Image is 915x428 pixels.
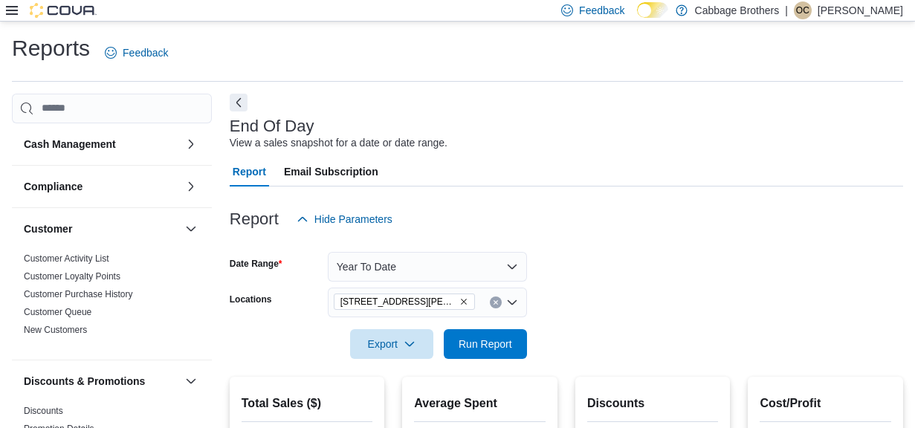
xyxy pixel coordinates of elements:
a: New Customers [24,325,87,335]
a: Customer Activity List [24,253,109,264]
span: Customer Queue [24,306,91,318]
button: Hide Parameters [291,204,398,234]
h1: Reports [12,33,90,63]
img: Cova [30,3,97,18]
button: Cash Management [24,137,179,152]
a: Customer Purchase History [24,289,133,299]
span: New Customers [24,324,87,336]
a: Customer Loyalty Points [24,271,120,282]
span: Discounts [24,405,63,417]
button: Cash Management [182,135,200,153]
span: Customer Purchase History [24,288,133,300]
span: Customer Activity List [24,253,109,265]
button: Next [230,94,248,111]
span: Customer Loyalty Points [24,270,120,282]
span: OC [796,1,809,19]
button: Year To Date [328,252,527,282]
button: Run Report [444,329,527,359]
div: Customer [12,250,212,360]
p: | [785,1,788,19]
h3: End Of Day [230,117,314,135]
p: Cabbage Brothers [695,1,780,19]
span: Export [359,329,424,359]
a: Feedback [99,38,174,68]
button: Customer [182,220,200,238]
h3: Cash Management [24,137,116,152]
h2: Cost/Profit [760,395,891,412]
button: Compliance [182,178,200,195]
h3: Discounts & Promotions [24,374,145,389]
h2: Discounts [587,395,719,412]
div: Oliver Coppolino [794,1,812,19]
label: Locations [230,294,272,305]
h3: Compliance [24,179,83,194]
span: Dark Mode [637,18,638,19]
button: Compliance [24,179,179,194]
input: Dark Mode [637,2,668,18]
button: Discounts & Promotions [24,374,179,389]
span: 192 Locke St S [334,294,475,310]
span: Feedback [123,45,168,60]
h2: Average Spent [414,395,546,412]
a: Discounts [24,406,63,416]
a: Customer Queue [24,307,91,317]
h3: Customer [24,221,72,236]
span: Report [233,157,266,187]
button: Open list of options [506,296,518,308]
button: Discounts & Promotions [182,372,200,390]
h2: Total Sales ($) [242,395,373,412]
span: Run Report [459,337,512,351]
span: Hide Parameters [314,212,392,227]
label: Date Range [230,258,282,270]
div: View a sales snapshot for a date or date range. [230,135,447,151]
h3: Report [230,210,279,228]
p: [PERSON_NAME] [818,1,903,19]
button: Clear input [490,296,502,308]
button: Export [350,329,433,359]
button: Remove 192 Locke St S from selection in this group [459,297,468,306]
button: Customer [24,221,179,236]
span: [STREET_ADDRESS][PERSON_NAME] [340,294,456,309]
span: Feedback [579,3,624,18]
span: Email Subscription [284,157,378,187]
